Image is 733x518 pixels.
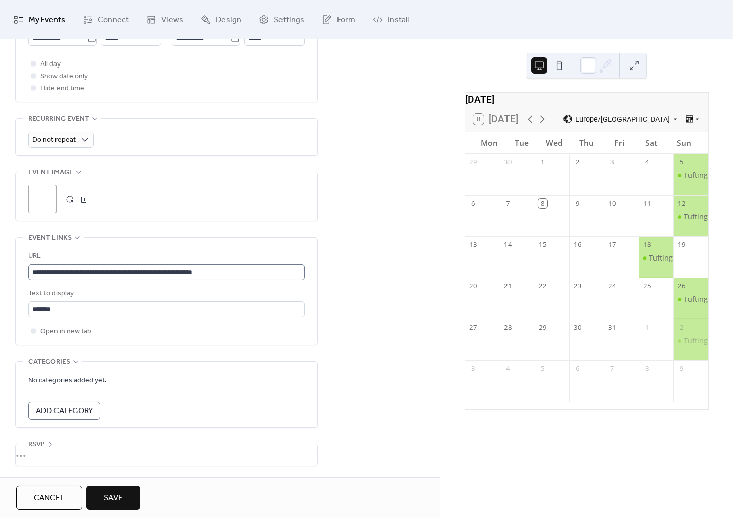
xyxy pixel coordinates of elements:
span: Views [161,12,183,28]
div: 30 [503,157,513,166]
span: Form [337,12,355,28]
div: Tufting Workshop [649,253,710,263]
div: Mon [473,132,505,154]
div: URL [28,250,303,263]
div: 8 [538,199,547,208]
div: 23 [573,281,582,290]
div: 7 [608,364,617,373]
a: My Events [6,4,73,35]
div: Tufting Workshop [673,336,708,346]
span: Connect [98,12,129,28]
div: 10 [608,199,617,208]
div: 22 [538,281,547,290]
button: Save [86,486,140,510]
div: 9 [573,199,582,208]
div: Tufting Workshop [673,170,708,180]
div: 2 [573,157,582,166]
div: Sat [635,132,667,154]
div: 7 [503,199,513,208]
div: Text to display [28,288,303,300]
span: All day [40,58,61,71]
span: Settings [274,12,304,28]
div: 18 [642,240,651,249]
span: Categories [28,356,70,368]
div: 26 [677,281,686,290]
div: 9 [677,364,686,373]
a: Settings [251,4,312,35]
div: 14 [503,240,513,249]
div: 5 [677,157,686,166]
div: Tufting Workshop [673,294,708,304]
span: Do not repeat [32,133,76,147]
div: 16 [573,240,582,249]
div: 13 [469,240,478,249]
div: 31 [608,323,617,332]
span: Cancel [34,492,65,504]
div: Wed [538,132,570,154]
div: 6 [469,199,478,208]
span: Hide end time [40,83,84,95]
div: 27 [469,323,478,332]
div: 3 [608,157,617,166]
span: Save [104,492,123,504]
div: Sun [668,132,700,154]
div: 28 [503,323,513,332]
a: Views [139,4,191,35]
span: Add Category [36,405,93,417]
div: 19 [677,240,686,249]
a: Design [193,4,249,35]
span: RSVP [28,439,45,451]
div: 25 [642,281,651,290]
div: 29 [469,157,478,166]
div: Tufting Workshop [673,212,708,222]
span: Design [216,12,241,28]
div: Tufting Workshop [639,253,673,263]
div: 24 [608,281,617,290]
span: Event image [28,167,73,179]
div: 29 [538,323,547,332]
span: Show date only [40,71,88,83]
a: Connect [75,4,136,35]
span: Europe/[GEOGRAPHIC_DATA] [575,116,670,123]
div: 1 [642,323,651,332]
div: 5 [538,364,547,373]
div: 4 [642,157,651,166]
button: Add Category [28,402,100,420]
div: 6 [573,364,582,373]
button: Cancel [16,486,82,510]
span: Open in new tab [40,326,91,338]
span: Install [388,12,409,28]
div: 1 [538,157,547,166]
div: [DATE] [465,93,708,107]
div: 8 [642,364,651,373]
div: 12 [677,199,686,208]
span: My Events [29,12,65,28]
span: Event links [28,232,72,244]
a: Form [314,4,363,35]
div: 11 [642,199,651,208]
div: 2 [677,323,686,332]
div: Fri [603,132,635,154]
div: 15 [538,240,547,249]
span: Recurring event [28,113,89,125]
div: ; [28,185,57,213]
div: 4 [503,364,513,373]
div: Thu [571,132,603,154]
div: 20 [469,281,478,290]
a: Install [365,4,416,35]
div: 17 [608,240,617,249]
div: Tue [505,132,538,154]
div: 30 [573,323,582,332]
span: No categories added yet. [28,375,107,387]
div: 21 [503,281,513,290]
div: ••• [16,444,317,466]
div: 3 [469,364,478,373]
